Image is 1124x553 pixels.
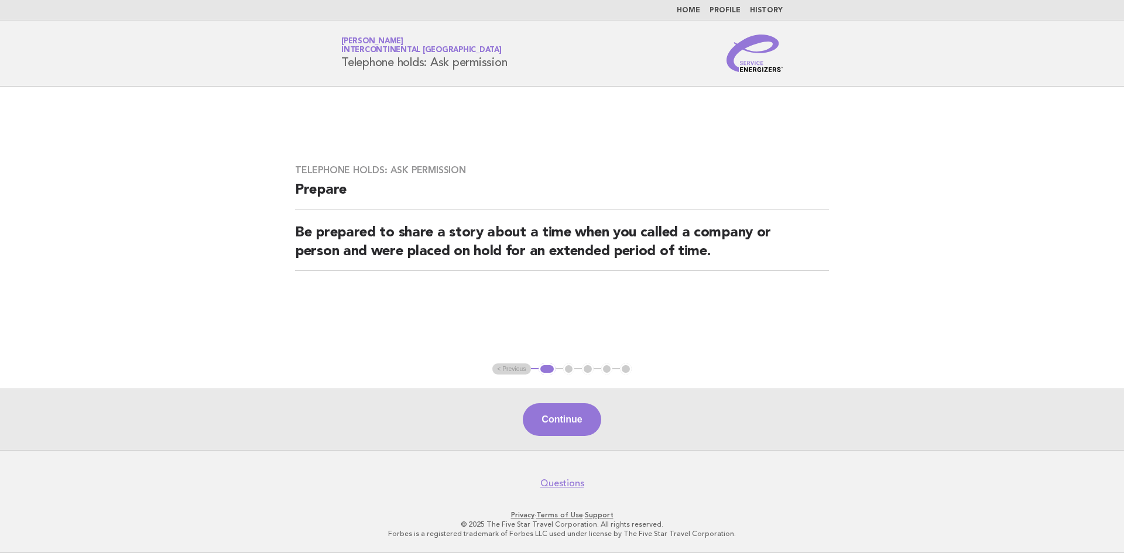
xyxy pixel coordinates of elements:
[295,164,829,176] h3: Telephone holds: Ask permission
[727,35,783,72] img: Service Energizers
[710,7,741,14] a: Profile
[204,529,920,538] p: Forbes is a registered trademark of Forbes LLC used under license by The Five Star Travel Corpora...
[295,181,829,209] h2: Prepare
[536,511,583,519] a: Terms of Use
[750,7,783,14] a: History
[540,478,584,489] a: Questions
[295,224,829,271] h2: Be prepared to share a story about a time when you called a company or person and were placed on ...
[511,511,534,519] a: Privacy
[204,510,920,520] p: · ·
[341,47,502,54] span: InterContinental [GEOGRAPHIC_DATA]
[341,37,502,54] a: [PERSON_NAME]InterContinental [GEOGRAPHIC_DATA]
[539,363,556,375] button: 1
[204,520,920,529] p: © 2025 The Five Star Travel Corporation. All rights reserved.
[677,7,700,14] a: Home
[585,511,614,519] a: Support
[341,38,507,68] h1: Telephone holds: Ask permission
[523,403,601,436] button: Continue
